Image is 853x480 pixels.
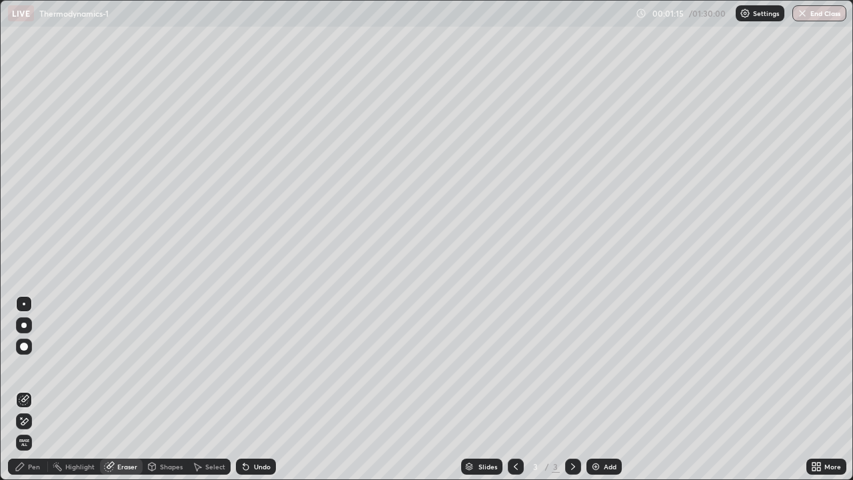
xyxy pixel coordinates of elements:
div: Shapes [160,463,183,470]
div: Undo [254,463,271,470]
div: Slides [478,463,497,470]
div: Pen [28,463,40,470]
div: 3 [552,461,560,473]
div: Add [604,463,616,470]
p: Thermodynamics-1 [39,8,109,19]
p: Settings [753,10,779,17]
img: end-class-cross [797,8,808,19]
p: LIVE [12,8,30,19]
img: add-slide-button [590,461,601,472]
button: End Class [792,5,846,21]
div: Select [205,463,225,470]
span: Erase all [17,439,31,447]
div: / [545,463,549,471]
div: More [824,463,841,470]
div: Highlight [65,463,95,470]
div: Eraser [117,463,137,470]
div: 3 [529,463,542,471]
img: class-settings-icons [740,8,750,19]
